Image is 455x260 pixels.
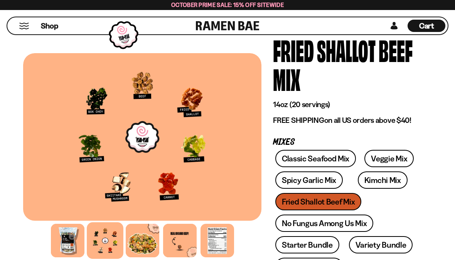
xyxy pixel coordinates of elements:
[275,171,343,189] a: Spicy Garlic Mix
[273,64,300,93] div: Mix
[19,23,29,29] button: Mobile Menu Trigger
[275,150,356,167] a: Classic Seafood Mix
[273,35,314,64] div: Fried
[273,116,420,125] p: on all US orders above $40!
[419,21,434,30] span: Cart
[408,17,445,34] div: Cart
[358,171,408,189] a: Kimchi Mix
[275,215,373,232] a: No Fungus Among Us Mix
[41,21,58,31] span: Shop
[273,100,420,109] p: 14oz (20 servings)
[349,236,413,253] a: Variety Bundle
[273,116,324,125] strong: FREE SHIPPING
[379,35,413,64] div: Beef
[275,236,339,253] a: Starter Bundle
[317,35,376,64] div: Shallot
[273,139,420,146] p: Mixes
[364,150,414,167] a: Veggie Mix
[171,1,284,8] span: October Prime Sale: 15% off Sitewide
[41,20,58,32] a: Shop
